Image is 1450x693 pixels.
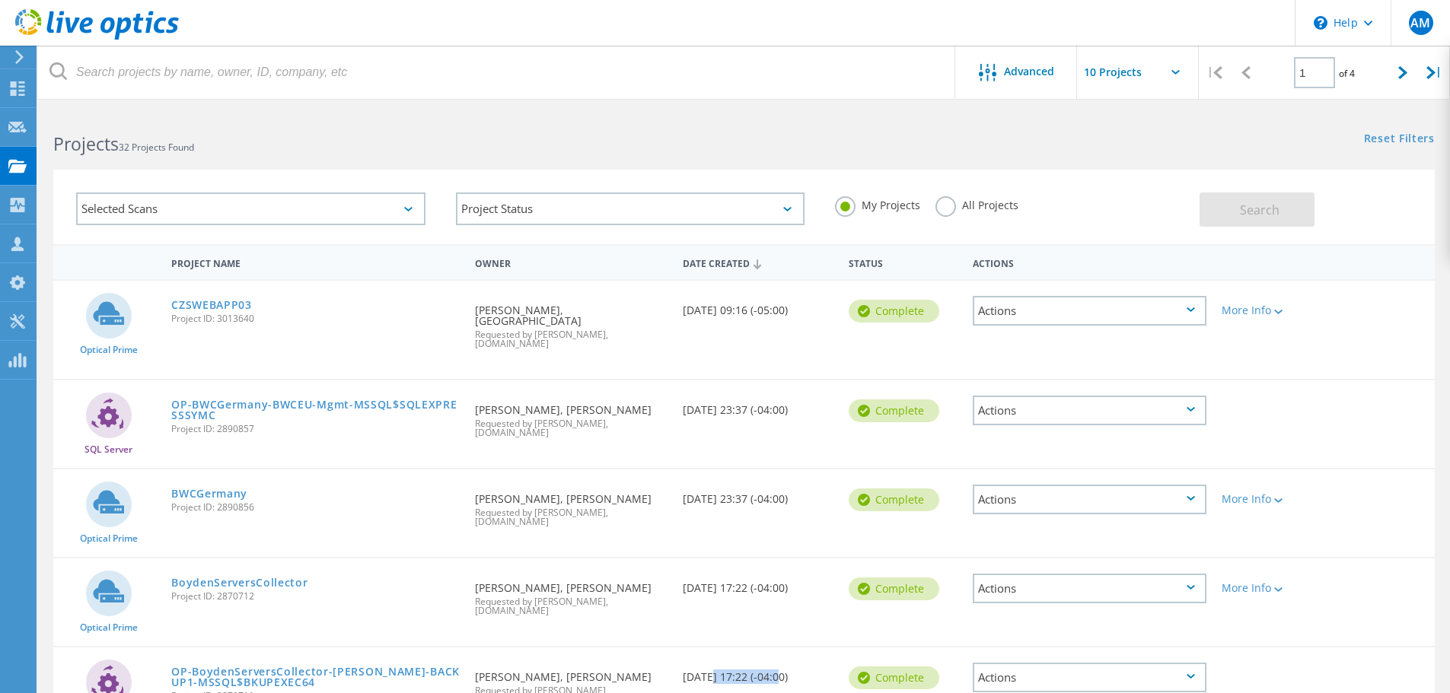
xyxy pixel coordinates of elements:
div: Date Created [675,248,841,277]
div: | [1419,46,1450,100]
span: Optical Prime [80,534,138,543]
b: Projects [53,132,119,156]
div: Actions [973,485,1206,514]
span: Project ID: 3013640 [171,314,460,323]
input: Search projects by name, owner, ID, company, etc [38,46,956,99]
div: Complete [849,399,939,422]
div: Actions [973,296,1206,326]
label: All Projects [935,196,1018,211]
div: Complete [849,488,939,511]
span: AM [1410,17,1430,29]
span: Requested by [PERSON_NAME], [DOMAIN_NAME] [475,508,667,526]
div: Actions [973,396,1206,425]
span: Advanced [1004,66,1054,77]
span: of 4 [1339,67,1355,80]
div: [PERSON_NAME], [GEOGRAPHIC_DATA] [467,281,674,364]
div: More Info [1222,583,1317,593]
div: Actions [973,574,1206,603]
div: Complete [849,577,939,600]
div: | [1199,46,1230,100]
div: [PERSON_NAME], [PERSON_NAME] [467,380,674,453]
div: Complete [849,666,939,689]
span: Project ID: 2890857 [171,424,460,434]
a: BoydenServersCollector [171,577,308,588]
a: OP-BoydenServersCollector-[PERSON_NAME]-BACKUP1-MSSQL$BKUPEXEC64 [171,666,460,688]
div: [PERSON_NAME], [PERSON_NAME] [467,558,674,631]
span: Requested by [PERSON_NAME], [DOMAIN_NAME] [475,597,667,615]
div: [DATE] 23:37 (-04:00) [675,380,841,431]
span: Requested by [PERSON_NAME], [DOMAIN_NAME] [475,419,667,437]
div: Owner [467,248,674,276]
div: [DATE] 17:22 (-04:00) [675,558,841,609]
svg: \n [1314,16,1327,30]
div: [DATE] 09:16 (-05:00) [675,281,841,331]
span: 32 Projects Found [119,141,194,154]
div: Actions [973,663,1206,692]
div: Project Status [456,192,805,225]
div: More Info [1222,494,1317,504]
a: Live Optics Dashboard [15,32,179,43]
a: CZSWEBAPP03 [171,300,252,310]
a: Reset Filters [1364,133,1435,146]
a: OP-BWCGermany-BWCEU-Mgmt-MSSQL$SQLEXPRESSSYMC [171,399,460,421]
div: Project Name [164,248,467,276]
div: More Info [1222,305,1317,316]
span: Requested by [PERSON_NAME], [DOMAIN_NAME] [475,330,667,348]
div: Selected Scans [76,192,425,225]
span: SQL Server [84,445,132,454]
label: My Projects [835,196,920,211]
span: Optical Prime [80,623,138,632]
button: Search [1200,192,1315,227]
div: Status [841,248,965,276]
span: Search [1240,202,1280,218]
div: Complete [849,300,939,323]
a: BWCGermany [171,488,247,499]
span: Optical Prime [80,345,138,354]
div: [PERSON_NAME], [PERSON_NAME] [467,469,674,542]
div: Actions [965,248,1214,276]
span: Project ID: 2890856 [171,503,460,512]
div: [DATE] 23:37 (-04:00) [675,469,841,520]
span: Project ID: 2870712 [171,592,460,601]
